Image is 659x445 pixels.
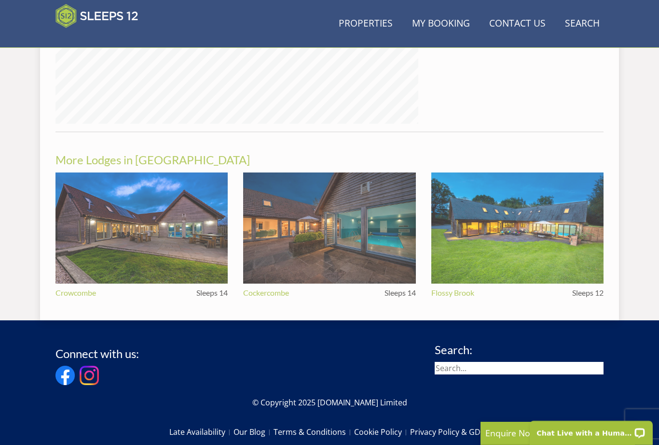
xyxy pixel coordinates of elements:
[435,344,604,356] h3: Search:
[431,172,604,284] img: An image of 'Flossy Brook', Somerset
[80,366,99,385] img: Instagram
[485,13,549,35] a: Contact Us
[335,13,397,35] a: Properties
[55,4,138,28] img: Sleeps 12
[169,424,233,440] a: Late Availability
[55,172,228,284] img: An image of 'Crowcombe', Somerset
[55,397,604,408] p: © Copyright 2025 [DOMAIN_NAME] Limited
[55,366,75,385] img: Facebook
[233,424,274,440] a: Our Blog
[243,288,289,297] a: Cockercombe
[354,424,410,440] a: Cookie Policy
[485,427,630,439] p: Enquire Now
[55,153,250,167] a: More Lodges in [GEOGRAPHIC_DATA]
[243,172,415,284] img: An image of 'Cockercombe', Somerset
[572,288,604,297] span: Sleeps 12
[55,288,96,297] a: Crowcombe
[431,288,474,297] a: Flossy Brook
[410,424,490,440] a: Privacy Policy & GDPR
[561,13,604,35] a: Search
[51,34,152,42] iframe: Customer reviews powered by Trustpilot
[55,347,139,360] h3: Connect with us:
[196,288,228,297] span: Sleeps 14
[435,362,604,374] input: Search...
[274,424,354,440] a: Terms & Conditions
[384,288,416,297] span: Sleeps 14
[523,415,659,445] iframe: LiveChat chat widget
[408,13,474,35] a: My Booking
